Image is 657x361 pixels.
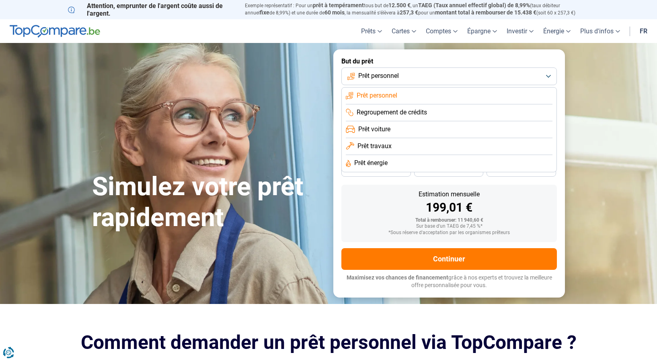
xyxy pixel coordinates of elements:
span: prêt à tempérament [313,2,364,8]
div: 199,01 € [348,202,550,214]
p: Exemple représentatif : Pour un tous but de , un (taux débiteur annuel de 8,99%) et une durée de ... [245,2,589,16]
p: grâce à nos experts et trouvez la meilleure offre personnalisée pour vous. [341,274,557,290]
a: Énergie [538,19,575,43]
span: 257,3 € [400,9,418,16]
button: Prêt personnel [341,67,557,85]
span: fixe [260,9,269,16]
a: Prêts [356,19,387,43]
div: *Sous réserve d'acceptation par les organismes prêteurs [348,230,550,236]
div: Total à rembourser: 11 940,60 € [348,218,550,223]
span: Regroupement de crédits [357,108,427,117]
span: TAEG (Taux annuel effectif global) de 8,99% [418,2,530,8]
span: 60 mois [324,9,345,16]
span: 12.500 € [388,2,411,8]
a: Comptes [421,19,462,43]
p: Attention, emprunter de l'argent coûte aussi de l'argent. [68,2,235,17]
h2: Comment demander un prêt personnel via TopCompare ? [68,331,589,353]
span: Prêt énergie [354,159,388,167]
a: fr [635,19,652,43]
div: Sur base d'un TAEG de 7,45 %* [348,224,550,229]
img: TopCompare [10,25,100,38]
a: Investir [502,19,538,43]
span: Prêt personnel [357,91,397,100]
span: Prêt travaux [357,142,392,151]
div: Estimation mensuelle [348,191,550,198]
a: Cartes [387,19,421,43]
h1: Simulez votre prêt rapidement [92,171,324,233]
span: 36 mois [367,168,385,173]
a: Épargne [462,19,502,43]
span: 24 mois [513,168,530,173]
button: Continuer [341,248,557,270]
span: 30 mois [440,168,458,173]
span: Prêt personnel [358,71,399,80]
span: Prêt voiture [358,125,390,134]
label: But du prêt [341,57,557,65]
span: Maximisez vos chances de financement [347,274,448,281]
a: Plus d'infos [575,19,625,43]
span: montant total à rembourser de 15.438 € [435,9,536,16]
